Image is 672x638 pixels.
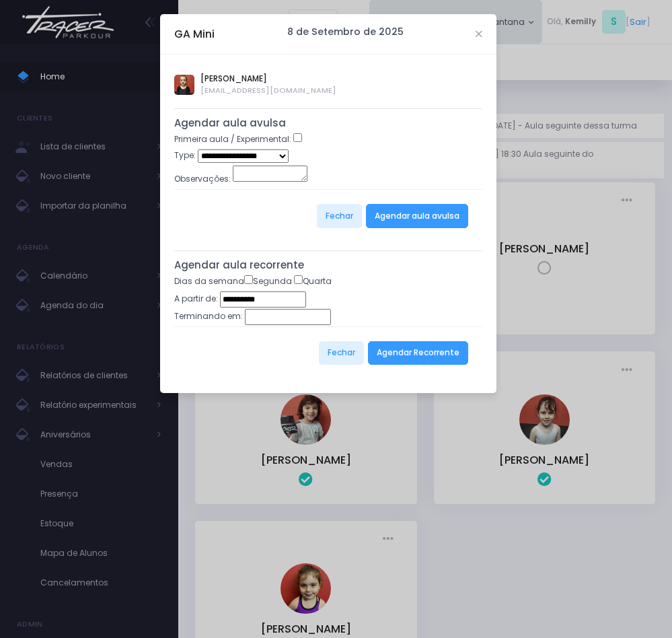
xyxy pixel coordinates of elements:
button: Close [476,31,482,38]
h6: 8 de Setembro de 2025 [287,26,404,38]
label: Observações: [174,173,231,185]
form: Dias da semana [174,275,482,380]
label: Segunda [244,275,292,287]
label: Primeira aula / Experimental: [174,133,291,145]
span: [PERSON_NAME] [200,73,336,85]
button: Agendar aula avulsa [366,204,468,228]
span: [EMAIL_ADDRESS][DOMAIN_NAME] [200,85,336,96]
button: Fechar [317,204,362,228]
label: A partir de: [174,293,218,305]
label: Type: [174,149,196,162]
button: Agendar Recorrente [368,341,468,365]
h5: Agendar aula avulsa [174,117,482,129]
label: Terminando em: [174,310,243,322]
input: Quarta [294,275,303,284]
button: Fechar [319,341,364,365]
h5: GA Mini [174,26,215,42]
input: Segunda [244,275,253,284]
h5: Agendar aula recorrente [174,259,482,271]
label: Quarta [294,275,332,287]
